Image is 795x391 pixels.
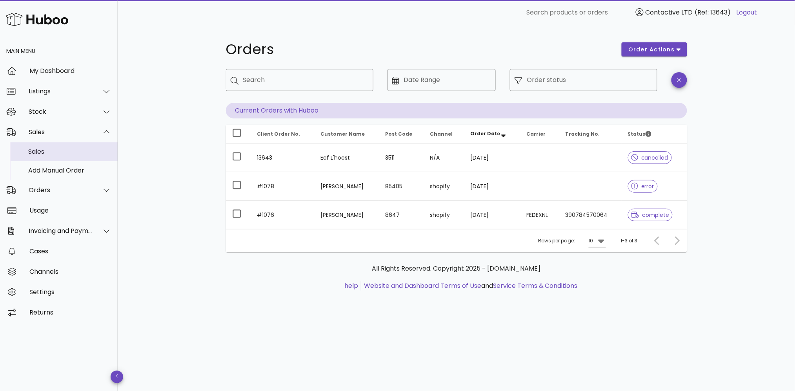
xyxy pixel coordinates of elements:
div: Stock [29,108,93,115]
div: 10 [589,237,593,244]
th: Client Order No. [251,125,315,144]
td: FEDEXNL [520,201,559,229]
span: complete [631,212,669,218]
button: order actions [622,42,687,56]
a: Logout [737,8,757,17]
div: 1-3 of 3 [621,237,638,244]
a: Service Terms & Conditions [493,281,578,290]
td: [DATE] [464,144,520,172]
th: Customer Name [314,125,379,144]
th: Tracking No. [559,125,621,144]
span: Customer Name [320,131,365,137]
p: All Rights Reserved. Copyright 2025 - [DOMAIN_NAME] [232,264,681,273]
div: Listings [29,87,93,95]
span: Channel [430,131,453,137]
li: and [361,281,578,291]
div: Cases [29,247,111,255]
span: order actions [628,45,675,54]
th: Order Date: Sorted descending. Activate to remove sorting. [464,125,520,144]
div: Usage [29,207,111,214]
td: [DATE] [464,172,520,201]
div: Invoicing and Payments [29,227,93,235]
span: Post Code [385,131,412,137]
div: Returns [29,309,111,316]
h1: Orders [226,42,613,56]
div: Sales [29,128,93,136]
span: (Ref: 13643) [695,8,731,17]
td: [DATE] [464,201,520,229]
td: 85405 [379,172,424,201]
div: Settings [29,288,111,296]
td: #1078 [251,172,315,201]
td: Eef L'hoest [314,144,379,172]
td: shopify [424,201,464,229]
td: 390784570064 [559,201,621,229]
div: Add Manual Order [28,167,111,174]
a: Website and Dashboard Terms of Use [364,281,481,290]
div: Sales [28,148,111,155]
td: N/A [424,144,464,172]
span: Carrier [526,131,546,137]
th: Channel [424,125,464,144]
th: Post Code [379,125,424,144]
span: Tracking No. [565,131,600,137]
a: help [344,281,358,290]
img: Huboo Logo [5,11,68,28]
span: Client Order No. [257,131,300,137]
span: Status [628,131,651,137]
span: Order Date [470,130,500,137]
td: 3511 [379,144,424,172]
span: Contactive LTD [646,8,693,17]
td: [PERSON_NAME] [314,201,379,229]
th: Carrier [520,125,559,144]
span: cancelled [631,155,669,160]
div: 10Rows per page: [589,235,606,247]
div: My Dashboard [29,67,111,75]
td: #1076 [251,201,315,229]
div: Rows per page: [538,229,606,252]
div: Orders [29,186,93,194]
td: 13643 [251,144,315,172]
th: Status [622,125,687,144]
span: error [631,184,655,189]
p: Current Orders with Huboo [226,103,687,118]
td: 8647 [379,201,424,229]
td: [PERSON_NAME] [314,172,379,201]
div: Channels [29,268,111,275]
td: shopify [424,172,464,201]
